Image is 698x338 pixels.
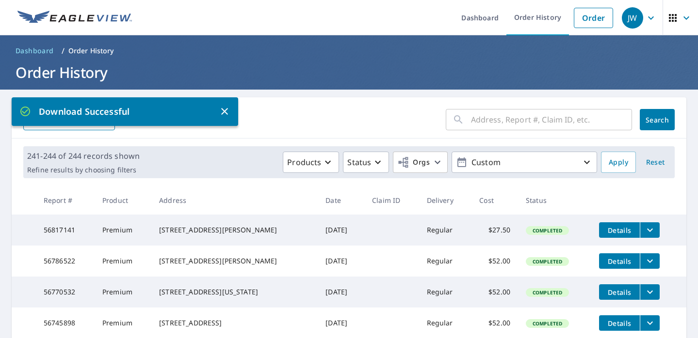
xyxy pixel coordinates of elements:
button: filesDropdownBtn-56770532 [640,284,660,300]
td: $52.00 [471,246,518,277]
button: detailsBtn-56786522 [599,253,640,269]
p: Download Successful [19,105,219,118]
span: Details [605,257,634,266]
p: Order History [68,46,114,56]
button: detailsBtn-56817141 [599,222,640,238]
span: Completed [527,227,568,234]
td: Premium [95,246,151,277]
td: Regular [419,277,472,307]
li: / [62,45,65,57]
nav: breadcrumb [12,43,686,59]
button: Reset [640,152,671,173]
td: Premium [95,215,151,246]
img: EV Logo [17,11,132,25]
span: Search [648,115,667,124]
button: Status [343,152,389,173]
th: Cost [471,186,518,215]
button: detailsBtn-56770532 [599,284,640,300]
td: [DATE] [318,246,364,277]
button: detailsBtn-56745898 [599,315,640,331]
td: 56786522 [36,246,95,277]
a: Order [574,8,613,28]
td: [DATE] [318,215,364,246]
button: Apply [601,152,636,173]
span: Details [605,319,634,328]
p: 241-244 of 244 records shown [27,150,140,162]
th: Delivery [419,186,472,215]
th: Address [151,186,318,215]
a: Dashboard [12,43,58,59]
div: [STREET_ADDRESS][PERSON_NAME] [159,225,310,235]
td: Regular [419,215,472,246]
button: Orgs [393,152,448,173]
div: [STREET_ADDRESS][US_STATE] [159,287,310,297]
p: Products [287,156,321,168]
button: Custom [452,152,597,173]
td: Regular [419,246,472,277]
button: filesDropdownBtn-56817141 [640,222,660,238]
div: [STREET_ADDRESS] [159,318,310,328]
span: Completed [527,320,568,327]
td: Premium [95,277,151,307]
td: 56817141 [36,215,95,246]
div: [STREET_ADDRESS][PERSON_NAME] [159,256,310,266]
td: 56770532 [36,277,95,307]
th: Status [518,186,591,215]
span: Orgs [397,156,430,169]
button: filesDropdownBtn-56786522 [640,253,660,269]
button: filesDropdownBtn-56745898 [640,315,660,331]
div: JW [622,7,643,29]
p: Status [347,156,371,168]
span: Details [605,226,634,235]
h1: Order History [12,62,686,82]
th: Product [95,186,151,215]
input: Address, Report #, Claim ID, etc. [471,106,632,133]
span: Reset [644,156,667,169]
span: Completed [527,289,568,296]
span: Completed [527,258,568,265]
span: Dashboard [16,46,54,56]
button: Products [283,152,339,173]
th: Claim ID [364,186,419,215]
span: Details [605,288,634,297]
td: $27.50 [471,215,518,246]
td: $52.00 [471,277,518,307]
span: Apply [609,156,628,169]
p: Refine results by choosing filters [27,166,140,174]
button: Search [640,109,675,130]
th: Date [318,186,364,215]
p: Custom [468,154,581,171]
th: Report # [36,186,95,215]
td: [DATE] [318,277,364,307]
